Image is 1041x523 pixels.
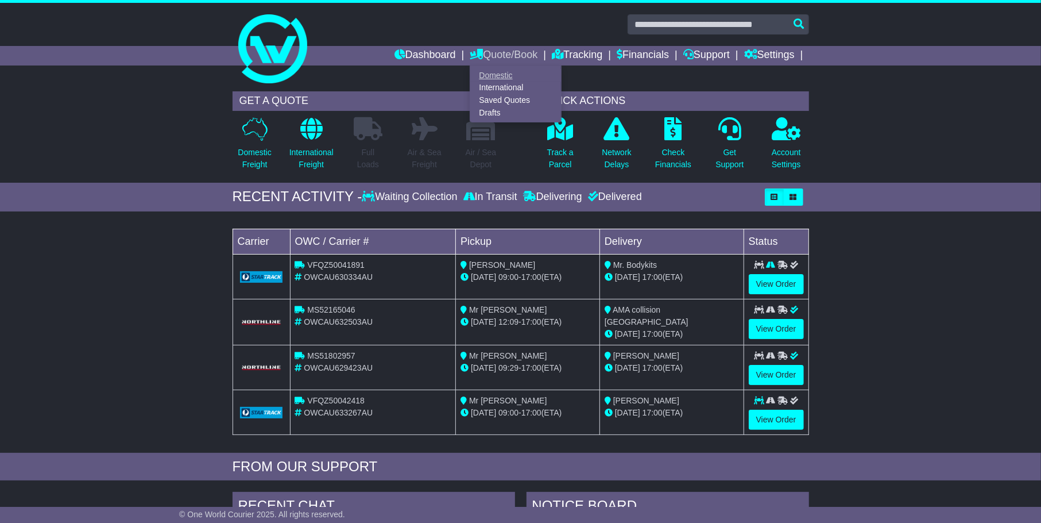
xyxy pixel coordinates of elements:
span: VFQZ50042418 [307,396,365,405]
a: View Order [749,274,804,294]
div: - (ETA) [460,362,595,374]
span: MS52165046 [307,305,355,314]
span: 17:00 [643,329,663,339]
div: (ETA) [605,407,739,419]
span: 17:00 [521,363,541,372]
img: GetCarrierServiceLogo [240,364,283,371]
a: Settings [744,46,795,66]
div: Waiting Collection [362,191,460,203]
a: Financials [617,46,669,66]
div: - (ETA) [460,316,595,328]
span: MS51802957 [307,351,355,360]
p: Track a Parcel [547,147,574,171]
span: OWCAU630334AU [304,272,373,282]
a: Quote/Book [470,46,537,66]
span: 17:00 [643,363,663,372]
p: Full Loads [354,147,382,171]
span: 17:00 [521,317,541,326]
a: DomesticFreight [237,117,272,177]
a: AccountSettings [771,117,802,177]
span: Mr [PERSON_NAME] [469,351,547,360]
p: Check Financials [655,147,691,171]
img: GetCarrierServiceLogo [240,319,283,326]
p: Air / Sea Depot [466,147,497,171]
div: Delivered [585,191,642,203]
span: 09:00 [498,272,518,282]
span: OWCAU633267AU [304,408,373,417]
a: Drafts [470,106,561,119]
a: CheckFinancials [655,117,692,177]
span: 17:00 [643,408,663,417]
a: View Order [749,319,804,339]
td: Carrier [233,229,290,254]
a: Support [683,46,730,66]
a: InternationalFreight [289,117,334,177]
span: [DATE] [615,329,640,339]
div: FROM OUR SUPPORT [233,459,809,475]
div: QUICK ACTIONS [538,91,809,111]
span: 09:29 [498,363,518,372]
span: [DATE] [471,363,496,372]
span: [DATE] [615,363,640,372]
td: Pickup [456,229,600,254]
span: OWCAU632503AU [304,317,373,326]
a: View Order [749,410,804,430]
span: [DATE] [471,317,496,326]
span: [PERSON_NAME] [469,260,535,270]
a: Saved Quotes [470,94,561,107]
div: - (ETA) [460,407,595,419]
span: [DATE] [615,272,640,282]
img: GetCarrierServiceLogo [240,271,283,283]
span: Mr [PERSON_NAME] [469,396,547,405]
span: 12:09 [498,317,518,326]
span: © One World Courier 2025. All rights reserved. [179,510,345,519]
span: 17:00 [643,272,663,282]
span: Mr. Bodykits [613,260,657,270]
div: (ETA) [605,362,739,374]
div: - (ETA) [460,271,595,283]
p: Network Delays [602,147,631,171]
span: [DATE] [471,272,496,282]
div: (ETA) [605,328,739,340]
span: VFQZ50041891 [307,260,365,270]
a: NetworkDelays [601,117,632,177]
span: 17:00 [521,408,541,417]
p: International Freight [289,147,334,171]
span: Mr [PERSON_NAME] [469,305,547,314]
img: GetCarrierServiceLogo [240,407,283,418]
div: RECENT CHAT [233,492,515,523]
span: AMA collision [GEOGRAPHIC_DATA] [605,305,688,326]
a: International [470,82,561,94]
div: (ETA) [605,271,739,283]
span: 17:00 [521,272,541,282]
p: Domestic Freight [238,147,271,171]
a: GetSupport [715,117,744,177]
div: In Transit [460,191,520,203]
span: [DATE] [615,408,640,417]
div: Quote/Book [470,66,562,122]
span: OWCAU629423AU [304,363,373,372]
td: OWC / Carrier # [290,229,456,254]
p: Air & Sea Freight [408,147,442,171]
td: Delivery [599,229,744,254]
a: Domestic [470,69,561,82]
a: Dashboard [394,46,456,66]
div: Delivering [520,191,585,203]
div: GET A QUOTE [233,91,504,111]
span: [PERSON_NAME] [613,351,679,360]
span: [PERSON_NAME] [613,396,679,405]
div: NOTICE BOARD [527,492,809,523]
td: Status [744,229,808,254]
span: [DATE] [471,408,496,417]
a: Tracking [552,46,602,66]
a: View Order [749,365,804,385]
span: 09:00 [498,408,518,417]
div: RECENT ACTIVITY - [233,189,362,205]
p: Account Settings [772,147,801,171]
p: Get Support [715,147,744,171]
a: Track aParcel [547,117,574,177]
